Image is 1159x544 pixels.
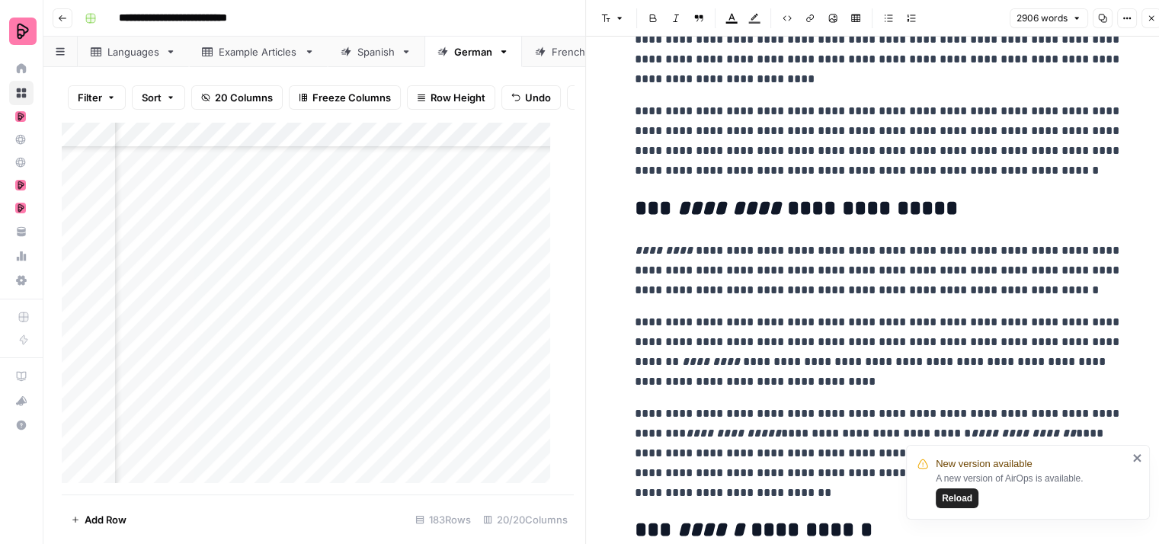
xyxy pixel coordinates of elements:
img: mhz6d65ffplwgtj76gcfkrq5icux [15,203,26,213]
a: AirOps Academy [9,364,34,389]
button: Undo [501,85,561,110]
a: Settings [9,268,34,293]
span: Row Height [431,90,485,105]
span: 20 Columns [215,90,273,105]
button: close [1132,452,1143,464]
img: mhz6d65ffplwgtj76gcfkrq5icux [15,180,26,190]
button: Add Row [62,507,136,532]
img: Preply Logo [9,18,37,45]
div: What's new? [10,389,33,412]
a: Usage [9,244,34,268]
button: Sort [132,85,185,110]
span: Add Row [85,512,126,527]
div: 183 Rows [409,507,477,532]
a: Browse [9,81,34,105]
a: German [424,37,522,67]
a: Example Articles [189,37,328,67]
div: 20/20 Columns [477,507,574,532]
span: Filter [78,90,102,105]
a: Spanish [328,37,424,67]
div: German [454,44,492,59]
button: Row Height [407,85,495,110]
div: Spanish [357,44,395,59]
button: Help + Support [9,413,34,437]
a: Home [9,56,34,81]
img: mhz6d65ffplwgtj76gcfkrq5icux [15,111,26,122]
button: 20 Columns [191,85,283,110]
button: Filter [68,85,126,110]
div: Languages [107,44,159,59]
div: French [552,44,586,59]
button: Workspace: Preply [9,12,34,50]
button: What's new? [9,389,34,413]
a: Languages [78,37,189,67]
div: Example Articles [219,44,298,59]
span: 2906 words [1017,11,1068,25]
button: 2906 words [1010,8,1088,28]
span: New version available [936,456,1032,472]
a: French [522,37,616,67]
span: Reload [942,491,972,505]
span: Sort [142,90,162,105]
span: Undo [525,90,551,105]
button: Reload [936,488,978,508]
span: Freeze Columns [312,90,391,105]
a: Your Data [9,219,34,244]
div: A new version of AirOps is available. [936,472,1128,508]
button: Freeze Columns [289,85,401,110]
